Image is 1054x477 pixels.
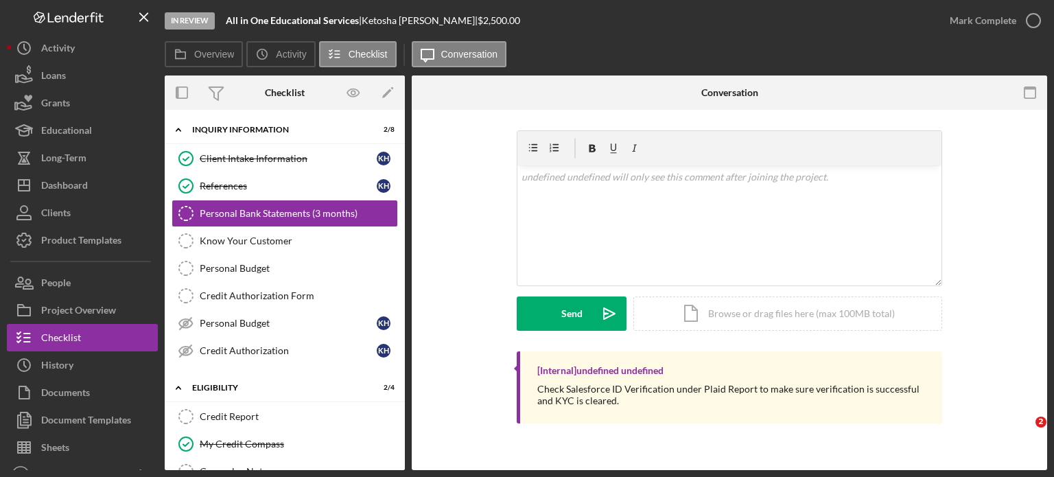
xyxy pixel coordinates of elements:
div: Mark Complete [950,7,1016,34]
div: Loans [41,62,66,93]
a: Credit Report [172,403,398,430]
a: ReferencesKH [172,172,398,200]
div: 2 / 8 [370,126,395,134]
div: Sheets [41,434,69,465]
div: Ketosha [PERSON_NAME] | [362,15,478,26]
button: Project Overview [7,296,158,324]
span: 2 [1035,417,1046,428]
button: Sheets [7,434,158,461]
div: Personal Bank Statements (3 months) [200,208,397,219]
div: Conversation [701,87,758,98]
button: Send [517,296,626,331]
a: Credit AuthorizationKH [172,337,398,364]
a: Personal Bank Statements (3 months) [172,200,398,227]
div: 2 / 4 [370,384,395,392]
button: Overview [165,41,243,67]
div: History [41,351,73,382]
div: Counselor Notes [200,466,397,477]
button: Document Templates [7,406,158,434]
label: Conversation [441,49,498,60]
button: Clients [7,199,158,226]
button: Conversation [412,41,507,67]
div: $2,500.00 [478,15,524,26]
div: Credit Authorization Form [200,290,397,301]
div: My Credit Compass [200,439,397,450]
button: Long-Term [7,144,158,172]
div: | [226,15,362,26]
button: History [7,351,158,379]
div: [Internal] undefined undefined [537,365,664,376]
b: All in One Educational Services [226,14,359,26]
div: K H [377,152,390,165]
button: Mark Complete [936,7,1047,34]
a: Credit Authorization Form [172,282,398,310]
div: Send [561,296,583,331]
div: Credit Report [200,411,397,422]
div: Dashboard [41,172,88,202]
div: Educational [41,117,92,148]
label: Checklist [349,49,388,60]
div: Activity [41,34,75,65]
a: Know Your Customer [172,227,398,255]
div: Long-Term [41,144,86,175]
div: Grants [41,89,70,120]
div: Know Your Customer [200,235,397,246]
div: Document Templates [41,406,131,437]
a: Personal Budget [172,255,398,282]
div: K H [377,344,390,358]
button: Activity [246,41,315,67]
button: Checklist [7,324,158,351]
div: Product Templates [41,226,121,257]
div: Personal Budget [200,263,397,274]
div: Client Intake Information [200,153,377,164]
button: Educational [7,117,158,144]
label: Activity [276,49,306,60]
div: Inquiry Information [192,126,360,134]
button: People [7,269,158,296]
div: Personal Budget [200,318,377,329]
a: Client Intake InformationKH [172,145,398,172]
div: People [41,269,71,300]
div: Eligibility [192,384,360,392]
div: References [200,181,377,191]
a: My Credit Compass [172,430,398,458]
button: Documents [7,379,158,406]
button: Product Templates [7,226,158,254]
label: Overview [194,49,234,60]
iframe: Intercom live chat [1007,417,1040,450]
div: Checklist [265,87,305,98]
p: Check Salesforce ID Verification under Plaid Report to make sure verification is successful and K... [537,383,928,406]
div: In Review [165,12,215,30]
button: Loans [7,62,158,89]
a: Personal BudgetKH [172,310,398,337]
div: Project Overview [41,296,116,327]
button: Dashboard [7,172,158,199]
button: Activity [7,34,158,62]
button: Grants [7,89,158,117]
button: Checklist [319,41,397,67]
div: Credit Authorization [200,345,377,356]
div: Checklist [41,324,81,355]
div: K H [377,179,390,193]
div: Clients [41,199,71,230]
div: Documents [41,379,90,410]
div: K H [377,316,390,330]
